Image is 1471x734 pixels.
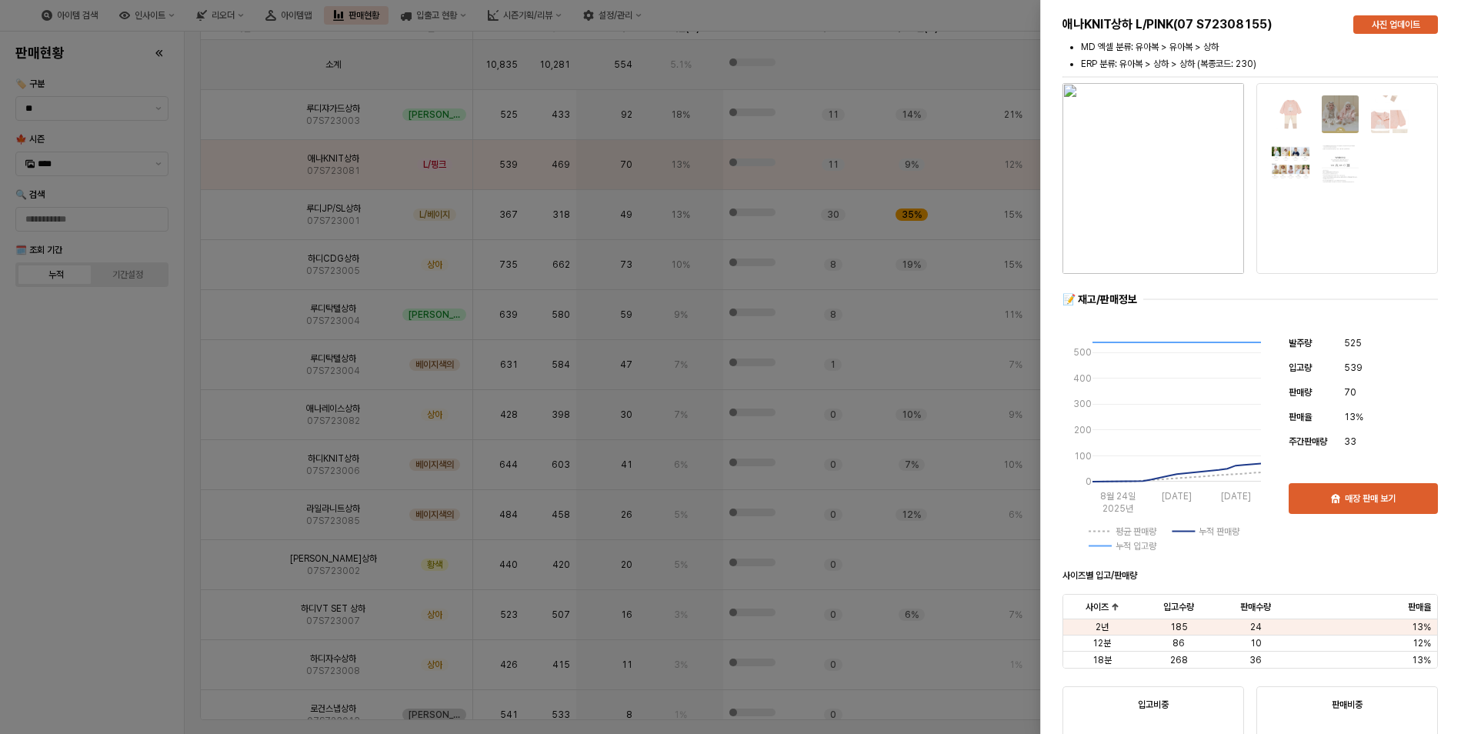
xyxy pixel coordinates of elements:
[1081,57,1438,71] li: ERP 분류: 유아복 > 상하 > 상하 (복종코드: 230)
[1344,360,1363,375] span: 539
[1344,409,1363,425] span: 13%
[1413,637,1431,649] span: 12%
[1086,601,1109,613] span: 사이즈
[1172,637,1185,649] span: 86
[1412,654,1431,666] span: 13%
[1289,387,1312,398] span: 판매량
[1062,292,1137,307] div: 📝 재고/판매정보
[1345,492,1396,505] p: 매장 판매 보기
[1353,15,1438,34] button: 사진 업데이트
[1170,621,1188,633] span: 185
[1289,483,1438,514] button: 매장 판매 보기
[1344,434,1356,449] span: 33
[1092,637,1111,649] span: 12분
[1240,601,1271,613] span: 판매수량
[1289,362,1312,373] span: 입고량
[1408,601,1431,613] span: 판매율
[1289,412,1312,422] span: 판매율
[1163,601,1194,613] span: 입고수량
[1062,17,1341,32] h5: 애나KNIT상하 L/PINK(07 S72308155)
[1289,338,1312,349] span: 발주량
[1138,699,1169,710] strong: 입고비중
[1289,436,1327,447] span: 주간판매량
[1081,40,1438,54] li: MD 엑셀 분류: 유아복 > 유아복 > 상하
[1344,335,1362,351] span: 525
[1250,637,1262,649] span: 10
[1170,654,1188,666] span: 268
[1096,621,1109,633] span: 2년
[1062,570,1137,581] strong: 사이즈별 입고/판매량
[1344,385,1356,400] span: 70
[1332,699,1363,710] strong: 판매비중
[1249,654,1262,666] span: 36
[1092,654,1112,666] span: 18분
[1372,18,1420,31] p: 사진 업데이트
[1412,621,1431,633] span: 13%
[1250,621,1262,633] span: 24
